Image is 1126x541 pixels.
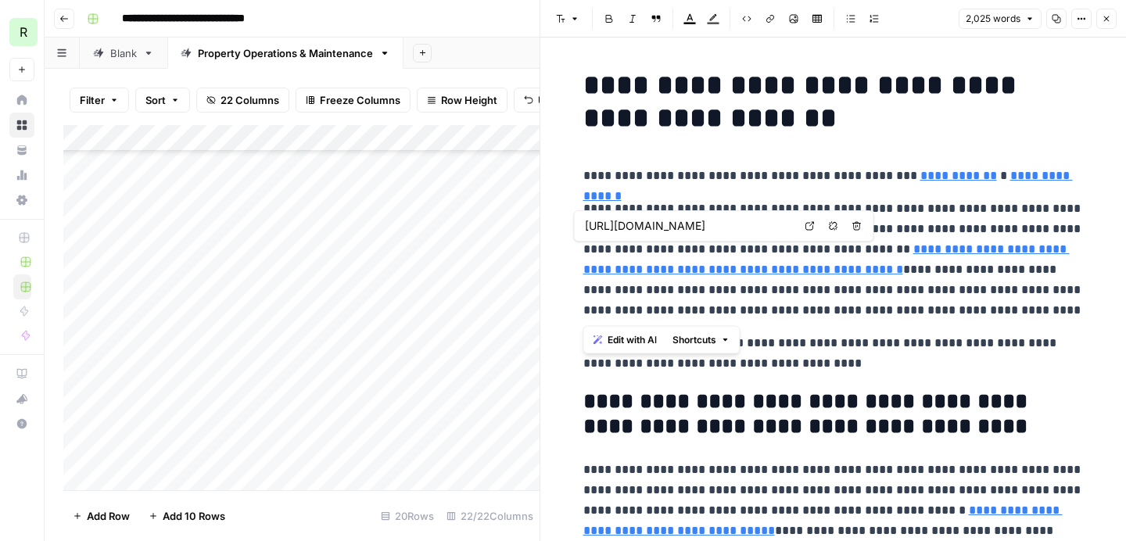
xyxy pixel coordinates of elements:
button: What's new? [9,386,34,411]
a: Browse [9,113,34,138]
span: Filter [80,92,105,108]
span: Edit with AI [608,333,657,347]
button: Add Row [63,503,139,528]
button: Shortcuts [666,330,737,350]
div: 20 Rows [375,503,440,528]
div: 22/22 Columns [440,503,540,528]
span: Add 10 Rows [163,508,225,524]
button: Edit with AI [587,330,663,350]
button: 2,025 words [959,9,1042,29]
div: Blank [110,45,137,61]
button: Row Height [417,88,507,113]
span: Freeze Columns [320,92,400,108]
button: 22 Columns [196,88,289,113]
a: Your Data [9,138,34,163]
span: Sort [145,92,166,108]
button: Workspace: Re-Leased [9,13,34,52]
a: AirOps Academy [9,361,34,386]
div: What's new? [10,387,34,410]
button: Add 10 Rows [139,503,235,528]
span: Shortcuts [672,333,716,347]
a: Settings [9,188,34,213]
span: Add Row [87,508,130,524]
a: Blank [80,38,167,69]
button: Help + Support [9,411,34,436]
a: Property Operations & Maintenance [167,38,403,69]
a: Usage [9,163,34,188]
span: R [20,23,27,41]
button: Freeze Columns [296,88,411,113]
button: Sort [135,88,190,113]
div: Property Operations & Maintenance [198,45,373,61]
button: Filter [70,88,129,113]
button: Undo [514,88,575,113]
span: 22 Columns [221,92,279,108]
span: Row Height [441,92,497,108]
span: 2,025 words [966,12,1020,26]
a: Home [9,88,34,113]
